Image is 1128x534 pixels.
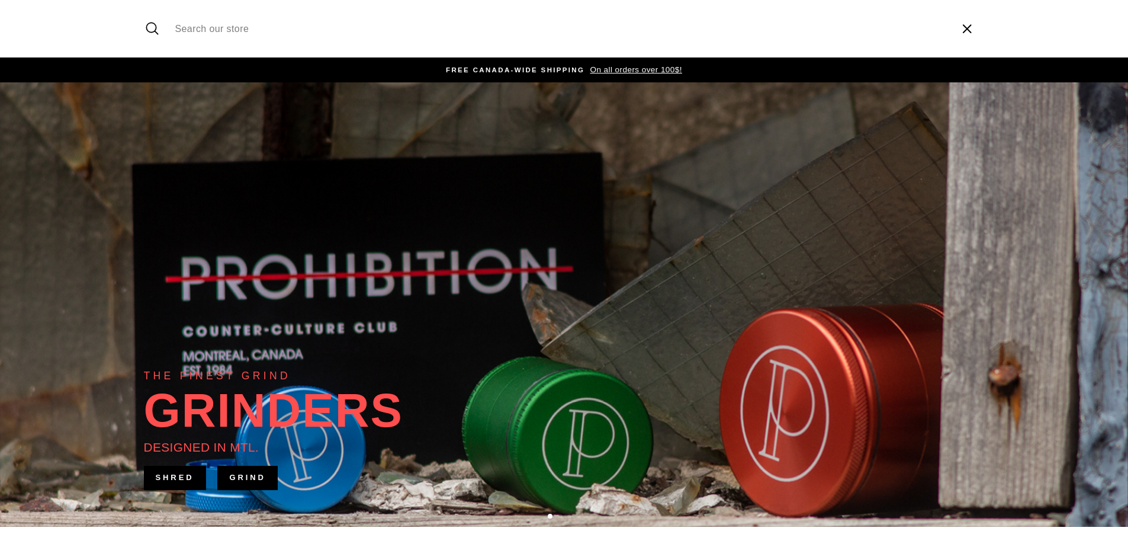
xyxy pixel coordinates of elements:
[144,367,291,384] div: THE FINEST GRIND
[147,63,982,76] a: FREE CANADA-WIDE SHIPPING On all orders over 100$!
[577,514,583,520] button: 4
[144,437,259,457] div: DESIGNED IN MTL.
[558,514,564,520] button: 2
[217,466,277,490] a: GRIND
[144,387,403,434] div: GRINDERS
[144,466,206,490] a: SHRED
[568,514,574,520] button: 3
[446,66,584,73] span: FREE CANADA-WIDE SHIPPING
[169,9,949,49] input: Search our store
[587,65,682,74] span: On all orders over 100$!
[548,514,554,520] button: 1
